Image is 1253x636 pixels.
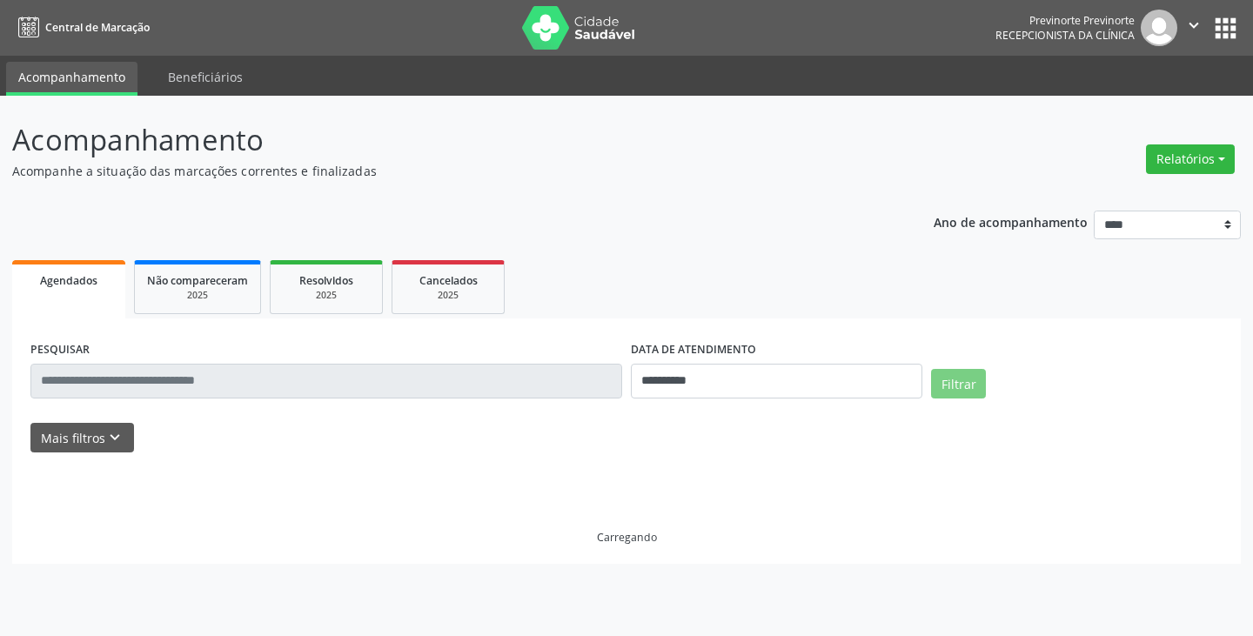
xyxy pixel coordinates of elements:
i: keyboard_arrow_down [105,428,124,447]
a: Beneficiários [156,62,255,92]
button: apps [1210,13,1241,44]
span: Resolvidos [299,273,353,288]
span: Cancelados [419,273,478,288]
span: Recepcionista da clínica [995,28,1135,43]
label: PESQUISAR [30,337,90,364]
div: Carregando [597,530,657,545]
div: 2025 [147,289,248,302]
button: Filtrar [931,369,986,398]
p: Ano de acompanhamento [934,211,1088,232]
span: Não compareceram [147,273,248,288]
label: DATA DE ATENDIMENTO [631,337,756,364]
span: Agendados [40,273,97,288]
img: img [1141,10,1177,46]
a: Central de Marcação [12,13,150,42]
a: Acompanhamento [6,62,137,96]
button: Relatórios [1146,144,1235,174]
button:  [1177,10,1210,46]
button: Mais filtroskeyboard_arrow_down [30,423,134,453]
div: Previnorte Previnorte [995,13,1135,28]
div: 2025 [405,289,492,302]
p: Acompanhamento [12,118,872,162]
div: 2025 [283,289,370,302]
p: Acompanhe a situação das marcações correntes e finalizadas [12,162,872,180]
i:  [1184,16,1203,35]
span: Central de Marcação [45,20,150,35]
